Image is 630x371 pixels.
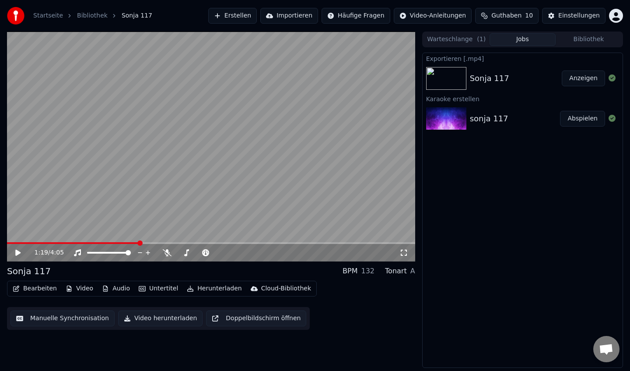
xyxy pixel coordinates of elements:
button: Video [62,283,97,295]
button: Warteschlange [423,33,490,46]
a: Bibliothek [77,11,108,20]
button: Manuelle Synchronisation [10,311,115,326]
a: Startseite [33,11,63,20]
button: Bibliothek [556,33,622,46]
div: Sonja 117 [470,72,509,85]
button: Untertitel [135,283,182,295]
button: Jobs [490,33,556,46]
div: A [410,266,415,276]
div: BPM [343,266,357,276]
button: Video-Anleitungen [394,8,472,24]
div: sonja 117 [470,113,508,125]
div: 132 [361,266,375,276]
button: Bearbeiten [9,283,60,295]
button: Guthaben10 [475,8,539,24]
div: Sonja 117 [7,265,51,277]
nav: breadcrumb [33,11,152,20]
button: Video herunterladen [118,311,203,326]
span: 1:19 [35,248,48,257]
div: Cloud-Bibliothek [261,284,311,293]
button: Erstellen [208,8,257,24]
button: Abspielen [560,111,605,127]
button: Herunterladen [183,283,245,295]
span: ( 1 ) [477,35,486,44]
div: Karaoke erstellen [423,93,623,104]
span: 4:05 [50,248,64,257]
button: Häufige Fragen [322,8,390,24]
span: Sonja 117 [122,11,152,20]
span: 10 [525,11,533,20]
button: Einstellungen [542,8,605,24]
div: Exportieren [.mp4] [423,53,623,64]
img: youka [7,7,24,25]
div: Tonart [385,266,407,276]
div: Chat öffnen [593,336,619,362]
div: Einstellungen [558,11,600,20]
button: Doppelbildschirm öffnen [206,311,306,326]
button: Anzeigen [562,71,605,86]
div: / [35,248,56,257]
span: Guthaben [491,11,521,20]
button: Audio [98,283,133,295]
button: Importieren [260,8,318,24]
